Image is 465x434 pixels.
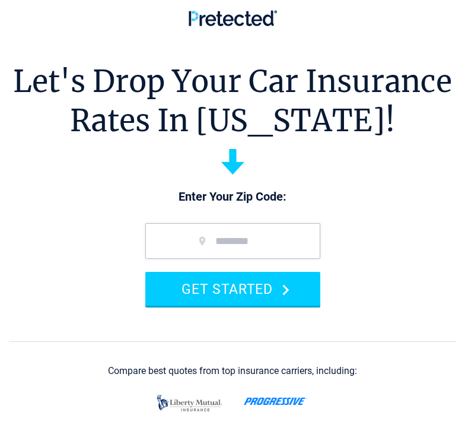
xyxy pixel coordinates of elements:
[189,10,277,26] img: Pretected Logo
[13,62,452,140] h1: Let's Drop Your Car Insurance Rates In [US_STATE]!
[108,366,357,376] div: Compare best quotes from top insurance carriers, including:
[145,272,320,306] button: GET STARTED
[244,397,307,406] img: progressive
[145,223,320,259] input: zip code
[154,389,225,417] img: liberty
[133,189,332,205] p: Enter Your Zip Code:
